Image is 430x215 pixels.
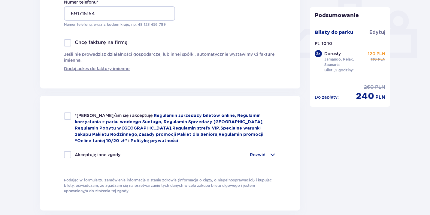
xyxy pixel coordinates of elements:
a: Regulamin sprzedaży biletów online, [154,114,237,118]
span: Edytuj [369,29,385,36]
p: Jeśli nie prowadzisz działalności gospodarczej lub innej spółki, automatycznie wystawimy Ci faktu... [64,51,276,63]
p: Pt. 10.10 [315,40,332,46]
a: Regulamin Pobytu w [GEOGRAPHIC_DATA], [75,126,172,130]
a: Dodaj adres do faktury imiennej [64,66,131,72]
span: 260 [364,84,374,91]
p: Bilety do parku [315,29,353,36]
a: Regulamin Sprzedaży [GEOGRAPHIC_DATA], [164,120,264,124]
span: i [128,139,131,143]
p: 120 PLN [368,51,385,57]
p: Podając w formularzu zamówienia informacje o stanie zdrowia (informacja o ciąży, o niepełnosprawn... [64,178,276,194]
span: PLN [378,57,385,62]
p: Jamango, Relax, Saunaria [324,57,366,67]
span: *[PERSON_NAME]/am się i akceptuję [75,113,154,118]
span: 130 [371,57,377,62]
a: Politykę prywatności [131,139,178,143]
p: , , , [75,112,276,144]
a: Zasady promocji Pakiet dla Seniora [138,133,217,137]
span: PLN [375,84,385,91]
input: Numer telefonu [64,6,175,21]
p: Numer telefonu, wraz z kodem kraju, np. 48 ​123 ​456 ​789 [64,22,175,27]
span: PLN [375,94,385,101]
p: Rozwiń [250,152,265,158]
span: 240 [356,91,374,102]
p: Akceptuję inne zgody [75,152,120,158]
p: Dorosły [324,51,341,57]
p: Podsumowanie [310,12,390,19]
p: Bilet „2 godziny” [324,67,355,73]
div: 2 x [315,50,322,57]
a: Regulamin strefy VIP [172,126,219,130]
p: Do zapłaty : [315,94,339,100]
p: Chcę fakturę na firmę [75,39,128,46]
